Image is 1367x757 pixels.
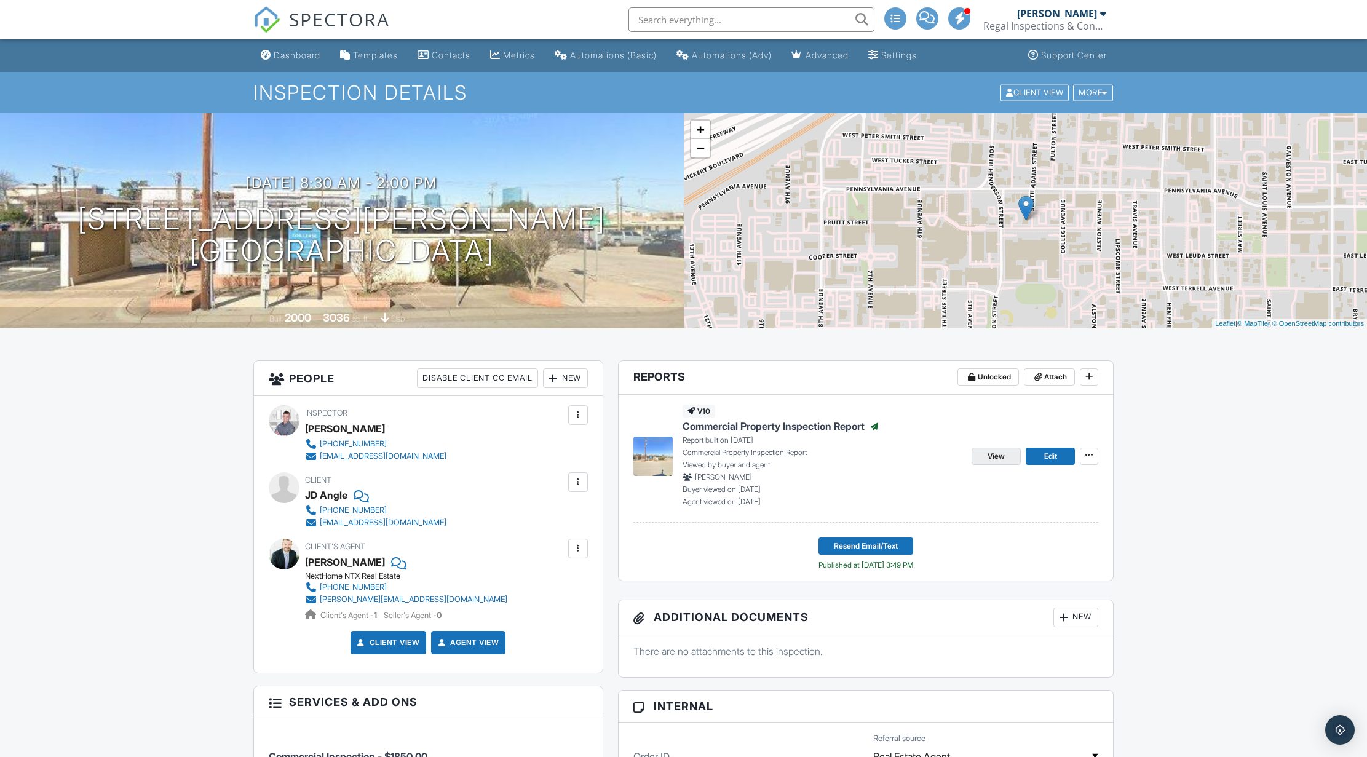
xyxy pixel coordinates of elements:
div: Open Intercom Messenger [1325,715,1355,745]
strong: 0 [437,611,442,620]
div: Advanced [806,50,849,60]
div: New [1053,608,1098,627]
input: Search everything... [628,7,874,32]
div: Client View [1000,84,1069,101]
div: [PERSON_NAME][EMAIL_ADDRESS][DOMAIN_NAME] [320,595,507,604]
a: Client View [999,87,1072,97]
a: Metrics [485,44,540,67]
div: Settings [881,50,917,60]
h3: [DATE] 8:30 am - 2:00 pm [246,175,437,191]
div: [PHONE_NUMBER] [320,582,387,592]
h3: People [254,361,603,396]
div: 2000 [285,311,311,324]
a: [PERSON_NAME][EMAIL_ADDRESS][DOMAIN_NAME] [305,593,507,606]
a: Agent View [435,636,499,649]
h3: Additional Documents [619,600,1114,635]
a: Leaflet [1215,320,1235,327]
div: Templates [353,50,398,60]
div: Contacts [432,50,470,60]
strong: 1 [374,611,377,620]
a: Support Center [1023,44,1112,67]
a: Automations (Basic) [550,44,662,67]
span: Built [269,314,283,323]
div: New [543,368,588,388]
a: [PHONE_NUMBER] [305,504,446,517]
span: Client's Agent - [320,611,379,620]
span: Client [305,475,331,485]
span: Client's Agent [305,542,365,551]
div: [PERSON_NAME] [1017,7,1097,20]
span: SPECTORA [289,6,390,32]
a: Client View [355,636,420,649]
div: Support Center [1041,50,1107,60]
span: Inspector [305,408,347,418]
a: [PERSON_NAME] [305,553,385,571]
a: © MapTiler [1237,320,1270,327]
a: [EMAIL_ADDRESS][DOMAIN_NAME] [305,450,446,462]
p: There are no attachments to this inspection. [633,644,1099,658]
a: [PHONE_NUMBER] [305,438,446,450]
a: Zoom in [691,121,710,139]
div: [EMAIL_ADDRESS][DOMAIN_NAME] [320,518,446,528]
div: Regal Inspections & Consulting [983,20,1106,32]
div: JD Angle [305,486,347,504]
div: [PHONE_NUMBER] [320,505,387,515]
a: Dashboard [256,44,325,67]
a: Templates [335,44,403,67]
span: slab [391,314,405,323]
div: Automations (Adv) [692,50,772,60]
h3: Services & Add ons [254,686,603,718]
a: [EMAIL_ADDRESS][DOMAIN_NAME] [305,517,446,529]
h1: [STREET_ADDRESS][PERSON_NAME] [GEOGRAPHIC_DATA] [77,203,606,268]
div: Metrics [503,50,535,60]
div: [EMAIL_ADDRESS][DOMAIN_NAME] [320,451,446,461]
a: [PHONE_NUMBER] [305,581,507,593]
a: Settings [863,44,922,67]
h1: Inspection Details [253,82,1114,103]
div: 3036 [323,311,350,324]
a: © OpenStreetMap contributors [1272,320,1364,327]
div: [PHONE_NUMBER] [320,439,387,449]
h3: Internal [619,691,1114,723]
div: [PERSON_NAME] [305,419,385,438]
div: Disable Client CC Email [417,368,538,388]
div: Automations (Basic) [570,50,657,60]
a: Contacts [413,44,475,67]
span: sq. ft. [352,314,369,323]
a: Zoom out [691,139,710,157]
label: Referral source [873,733,925,744]
div: NextHome NTX Real Estate [305,571,517,581]
div: More [1073,84,1113,101]
img: The Best Home Inspection Software - Spectora [253,6,280,33]
div: | [1212,319,1367,329]
a: Automations (Advanced) [672,44,777,67]
a: Advanced [787,44,854,67]
a: SPECTORA [253,17,390,42]
div: Dashboard [274,50,320,60]
span: Seller's Agent - [384,611,442,620]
